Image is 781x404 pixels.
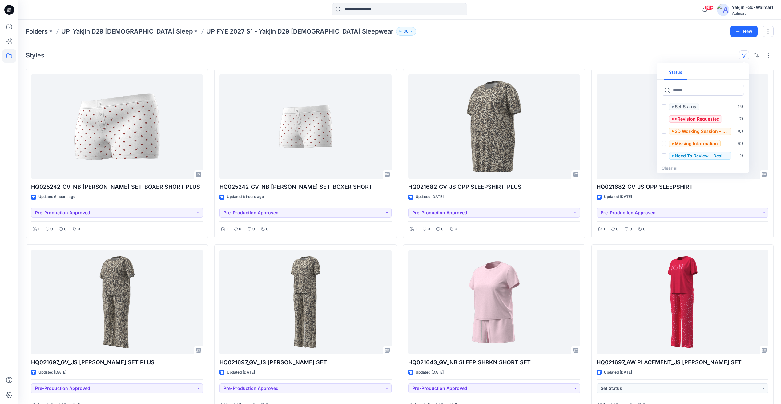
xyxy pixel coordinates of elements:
[206,27,393,36] p: UP FYE 2027 S1 - Yakjin D29 [DEMOGRAPHIC_DATA] Sleepwear
[252,226,255,232] p: 0
[704,5,714,10] span: 99+
[604,194,632,200] p: Updated [DATE]
[669,103,699,110] span: Set Status
[415,226,417,232] p: 1
[226,226,228,232] p: 1
[26,52,44,59] h4: Styles
[604,369,632,376] p: Updated [DATE]
[669,152,731,160] span: Need To Review - Design/PD/Tech
[227,369,255,376] p: Updated [DATE]
[38,226,39,232] p: 1
[266,226,268,232] p: 0
[416,194,444,200] p: Updated [DATE]
[219,250,391,354] a: HQ021697_GV_JS OPP PJ SET
[416,369,444,376] p: Updated [DATE]
[597,183,768,191] p: HQ021682_GV_JS OPP SLEEPSHIRT
[736,104,743,110] p: ( 15 )
[31,358,203,367] p: HQ021697_GV_JS [PERSON_NAME] SET PLUS
[455,226,457,232] p: 0
[428,226,430,232] p: 0
[227,194,264,200] p: Updated 6 hours ago
[738,141,743,147] p: ( 0 )
[597,358,768,367] p: HQ021697_AW PLACEMENT_JS [PERSON_NAME] SET
[31,74,203,179] a: HQ025242_GV_NB CAMI BOXER SET_BOXER SHORT PLUS
[738,153,743,159] p: ( 2 )
[675,152,728,160] p: Need To Review - Design/PD/Tech
[664,65,687,80] button: Status
[78,226,80,232] p: 0
[408,250,580,354] a: HQ021643_GV_NB SLEEP SHRKN SHORT SET
[61,27,193,36] a: UP_Yakjin D29 [DEMOGRAPHIC_DATA] Sleep
[239,226,241,232] p: 0
[643,226,646,232] p: 0
[408,358,580,367] p: HQ021643_GV_NB SLEEP SHRKN SHORT SET
[730,26,758,37] button: New
[597,74,768,179] a: HQ021682_GV_JS OPP SLEEPSHIRT
[675,128,728,135] p: 3D Working Session - Need to Review
[738,128,743,135] p: ( 0 )
[669,128,731,135] span: 3D Working Session - Need to Review
[732,4,773,11] div: Yakjin -3d-Walmart
[675,103,696,110] p: Set Status
[669,140,721,147] span: Missing Information
[219,74,391,179] a: HQ025242_GV_NB CAMI BOXER SET_BOXER SHORT
[630,226,632,232] p: 0
[597,250,768,354] a: HQ021697_AW PLACEMENT_JS OPP PJ SET
[675,115,719,123] p: *Revision Requested
[31,183,203,191] p: HQ025242_GV_NB [PERSON_NAME] SET_BOXER SHORT PLUS
[441,226,444,232] p: 0
[64,226,66,232] p: 0
[732,11,773,16] div: Walmart
[396,27,416,36] button: 30
[404,28,409,35] p: 30
[675,140,718,147] p: Missing Information
[738,116,743,122] p: ( 7 )
[50,226,53,232] p: 0
[219,183,391,191] p: HQ025242_GV_NB [PERSON_NAME] SET_BOXER SHORT
[26,27,48,36] a: Folders
[616,226,618,232] p: 0
[38,369,66,376] p: Updated [DATE]
[669,115,722,123] span: *Revision Requested
[408,74,580,179] a: HQ021682_GV_JS OPP SLEEPSHIRT_PLUS
[219,358,391,367] p: HQ021697_GV_JS [PERSON_NAME] SET
[603,226,605,232] p: 1
[38,194,75,200] p: Updated 6 hours ago
[717,4,729,16] img: avatar
[408,183,580,191] p: HQ021682_GV_JS OPP SLEEPSHIRT_PLUS
[31,250,203,354] a: HQ021697_GV_JS OPP PJ SET PLUS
